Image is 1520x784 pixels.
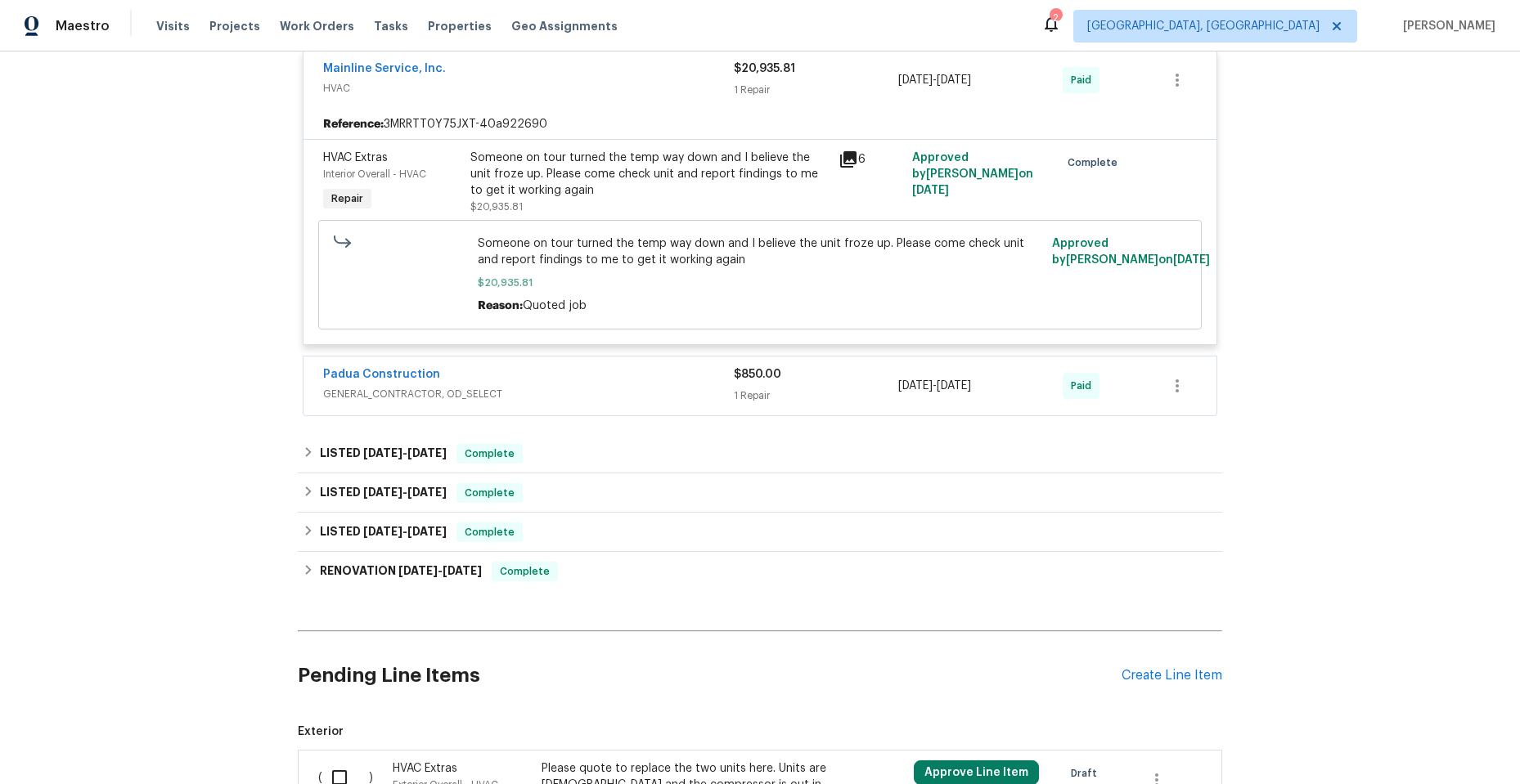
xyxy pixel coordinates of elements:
span: Properties [428,18,492,34]
span: Reason: [478,300,523,311]
span: Paid [1071,378,1098,394]
span: Maestro [56,18,110,34]
span: [PERSON_NAME] [1396,18,1495,34]
span: Someone on tour turned the temp way down and I believe the unit froze up. Please come check unit ... [478,235,1043,268]
span: [DATE] [407,486,447,498]
span: Complete [1068,155,1124,171]
div: 1 Repair [734,388,898,404]
span: - [363,526,447,537]
span: Complete [458,524,521,540]
span: Tasks [374,20,408,32]
span: Paid [1071,72,1098,88]
span: GENERAL_CONTRACTOR, OD_SELECT [323,386,734,402]
span: [DATE] [898,380,933,392]
span: [DATE] [398,565,438,576]
span: - [898,72,971,88]
a: Padua Construction [323,369,440,380]
span: [DATE] [937,380,971,392]
span: [DATE] [1173,254,1210,266]
span: [DATE] [363,486,402,498]
span: [DATE] [912,185,949,196]
div: RENOVATION [DATE]-[DATE]Complete [298,552,1222,591]
span: $20,935.81 [734,63,795,74]
span: - [363,486,447,498]
span: Exterior [298,724,1222,740]
span: Complete [458,446,521,462]
span: $20,935.81 [470,202,523,212]
span: $20,935.81 [478,275,1043,291]
span: Complete [493,563,556,580]
div: LISTED [DATE]-[DATE]Complete [298,473,1222,513]
h6: RENOVATION [320,562,482,581]
h6: LISTED [320,444,447,464]
span: [DATE] [407,526,447,537]
div: LISTED [DATE]-[DATE]Complete [298,513,1222,552]
span: $850.00 [734,369,781,380]
span: Complete [458,485,521,501]
a: Mainline Service, Inc. [323,63,446,74]
span: Geo Assignments [511,18,618,34]
span: Work Orders [280,18,354,34]
span: Draft [1071,765,1104,782]
div: Create Line Item [1122,668,1222,683]
span: Approved by [PERSON_NAME] on [912,152,1033,196]
span: Approved by [PERSON_NAME] on [1052,238,1210,266]
span: [DATE] [443,565,482,576]
span: HVAC [323,80,734,96]
span: Quoted job [523,300,587,311]
span: HVAC Extras [393,763,457,774]
h2: Pending Line Items [298,638,1122,714]
h6: LISTED [320,483,447,503]
span: - [898,378,971,394]
span: [GEOGRAPHIC_DATA], [GEOGRAPHIC_DATA] [1087,18,1320,34]
div: Someone on tour turned the temp way down and I believe the unit froze up. Please come check unit ... [470,150,829,199]
span: [DATE] [937,74,971,86]
div: LISTED [DATE]-[DATE]Complete [298,434,1222,473]
span: Repair [325,190,370,207]
div: 3MRRTT0Y75JXT-40a922690 [304,110,1216,139]
span: Projects [209,18,260,34]
span: - [363,447,447,459]
div: 2 [1050,10,1061,26]
div: 1 Repair [734,82,898,98]
span: HVAC Extras [323,152,388,164]
span: - [398,565,482,576]
span: Visits [156,18,190,34]
span: [DATE] [363,526,402,537]
h6: LISTED [320,522,447,542]
span: [DATE] [363,447,402,459]
span: [DATE] [898,74,933,86]
span: [DATE] [407,447,447,459]
b: Reference: [323,116,384,132]
div: 6 [839,150,902,169]
span: Interior Overall - HVAC [323,169,426,179]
